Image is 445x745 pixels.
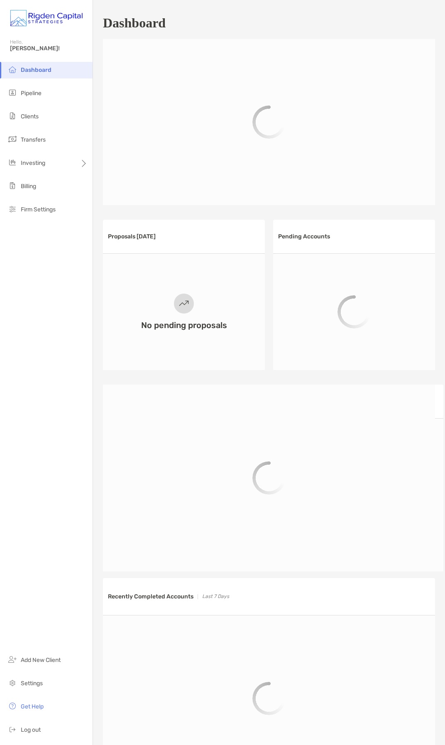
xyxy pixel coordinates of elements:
img: clients icon [7,111,17,121]
img: firm-settings icon [7,204,17,214]
span: Dashboard [21,66,51,74]
img: settings icon [7,678,17,688]
img: pipeline icon [7,88,17,98]
h1: Dashboard [103,15,166,31]
p: Last 7 Days [202,591,229,602]
span: [PERSON_NAME]! [10,45,88,52]
h3: Pending Accounts [278,233,330,240]
span: Get Help [21,703,44,710]
img: logout icon [7,724,17,734]
img: get-help icon [7,701,17,711]
span: Log out [21,726,41,733]
span: Transfers [21,136,46,143]
span: Investing [21,159,45,167]
img: investing icon [7,157,17,167]
img: add_new_client icon [7,654,17,664]
span: Clients [21,113,39,120]
img: transfers icon [7,134,17,144]
span: Pipeline [21,90,42,97]
img: dashboard icon [7,64,17,74]
span: Settings [21,680,43,687]
h3: Recently Completed Accounts [108,593,193,600]
img: Zoe Logo [10,3,83,33]
h3: Proposals [DATE] [108,233,156,240]
span: Firm Settings [21,206,56,213]
span: Add New Client [21,657,61,664]
h3: No pending proposals [141,320,227,330]
span: Billing [21,183,36,190]
img: billing icon [7,181,17,191]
